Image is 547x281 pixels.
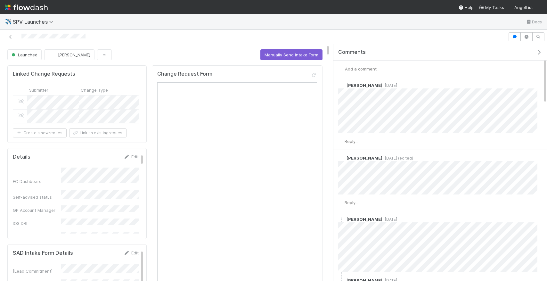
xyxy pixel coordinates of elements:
img: avatar_ac990a78-52d7-40f8-b1fe-cbbd1cda261e.png [338,138,345,145]
span: ✈️ [5,19,12,24]
a: Edit [124,250,139,255]
div: GP Account Manager [13,207,61,213]
h5: Details [13,154,30,160]
div: Ready to Launch DRI [13,233,61,240]
h5: Change Request Form [157,71,212,77]
span: [PERSON_NAME] [58,52,90,57]
a: My Tasks [479,4,504,11]
span: SPV Launches [13,19,57,25]
img: avatar_892eb56c-5b5a-46db-bf0b-2a9023d0e8f8.png [338,82,345,88]
span: My Tasks [479,5,504,10]
img: avatar_892eb56c-5b5a-46db-bf0b-2a9023d0e8f8.png [338,155,345,161]
div: Self-advised status [13,194,61,200]
button: Create a newrequest [13,128,67,137]
button: Manually Send Intake Form [260,49,322,60]
h5: SAD Intake Form Details [13,250,73,256]
span: [DATE] [382,83,397,88]
span: Comments [338,49,366,55]
a: Edit [124,154,139,159]
span: Add a comment... [345,66,380,71]
img: logo-inverted-e16ddd16eac7371096b0.svg [5,2,48,13]
div: Help [458,4,474,11]
span: [PERSON_NAME] [347,155,382,161]
button: Link an existingrequest [69,128,127,137]
img: avatar_ac990a78-52d7-40f8-b1fe-cbbd1cda261e.png [338,200,345,206]
img: avatar_ac990a78-52d7-40f8-b1fe-cbbd1cda261e.png [50,52,56,58]
a: Docs [526,18,542,26]
span: [DATE] (edited) [382,156,413,161]
span: Submitter [29,87,48,93]
div: IOS DRI [13,220,61,227]
h5: Linked Change Requests [13,71,75,77]
span: Reply... [345,200,358,205]
div: FC Dashboard [13,178,61,185]
span: AngelList [514,5,533,10]
span: Reply... [345,139,358,144]
img: avatar_892eb56c-5b5a-46db-bf0b-2a9023d0e8f8.png [338,216,345,222]
span: Change Type [81,87,108,93]
span: [DATE] [382,217,397,222]
span: [PERSON_NAME] [347,83,382,88]
img: avatar_ac990a78-52d7-40f8-b1fe-cbbd1cda261e.png [535,4,542,11]
img: avatar_ac990a78-52d7-40f8-b1fe-cbbd1cda261e.png [339,66,345,72]
div: [Lead Commitment] [13,268,61,274]
button: [PERSON_NAME] [44,49,94,60]
span: [PERSON_NAME] [347,217,382,222]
